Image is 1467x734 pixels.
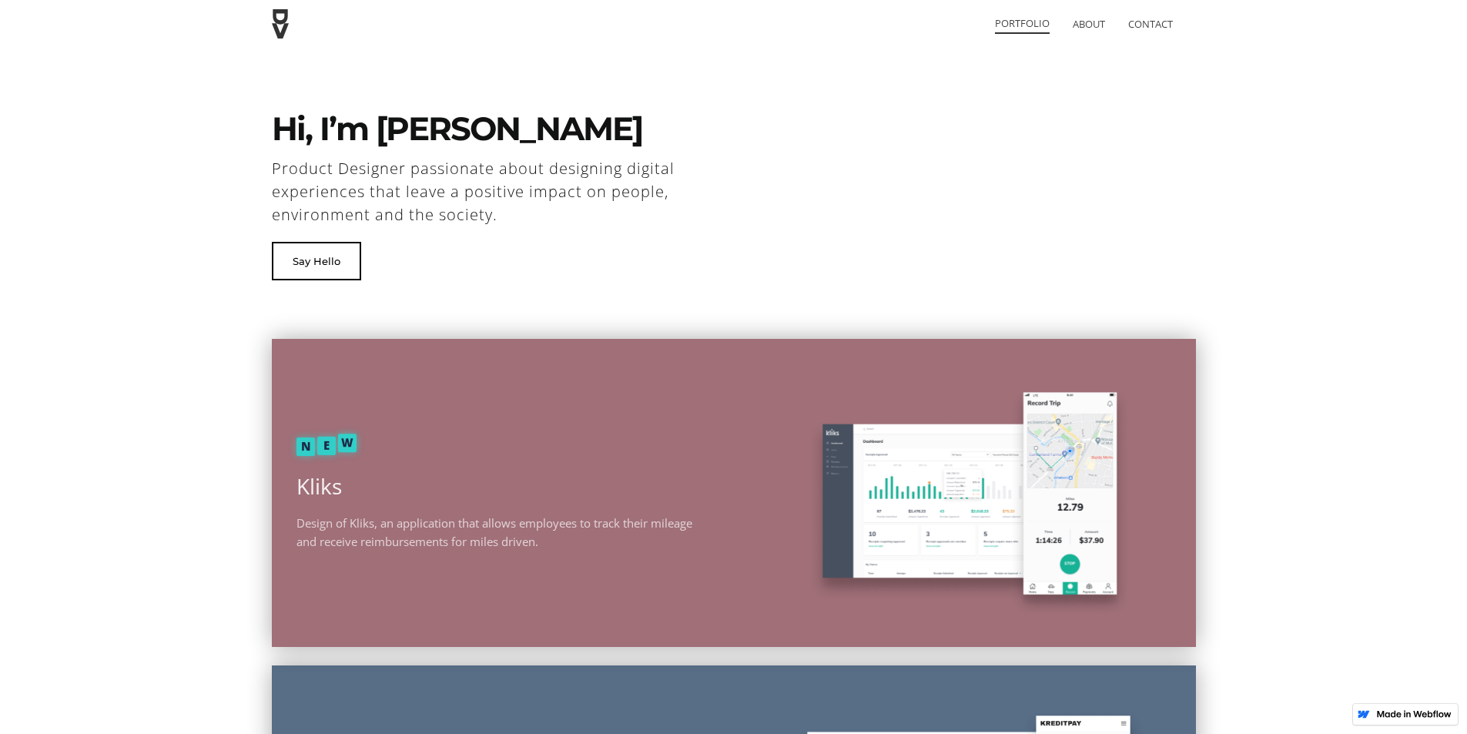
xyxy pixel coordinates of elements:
[272,339,1196,647] a: NEWKliksDesign of Kliks, an application that allows employees to track their mileage and receive ...
[1073,15,1105,33] a: About
[296,470,353,502] h2: Kliks
[272,109,642,149] strong: Hi, I’m [PERSON_NAME]
[1376,710,1452,718] img: Made in Webflow
[338,434,357,451] div: W
[1128,15,1173,33] a: Contact
[272,242,361,280] a: Say Hello
[317,437,336,454] div: E
[296,514,708,551] p: Design of Kliks, an application that allows employees to track their mileage and receive reimburs...
[272,157,726,226] p: Product Designer passionate about designing digital experiences that leave a positive impact on p...
[296,437,315,455] div: N
[995,14,1050,34] a: Portfolio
